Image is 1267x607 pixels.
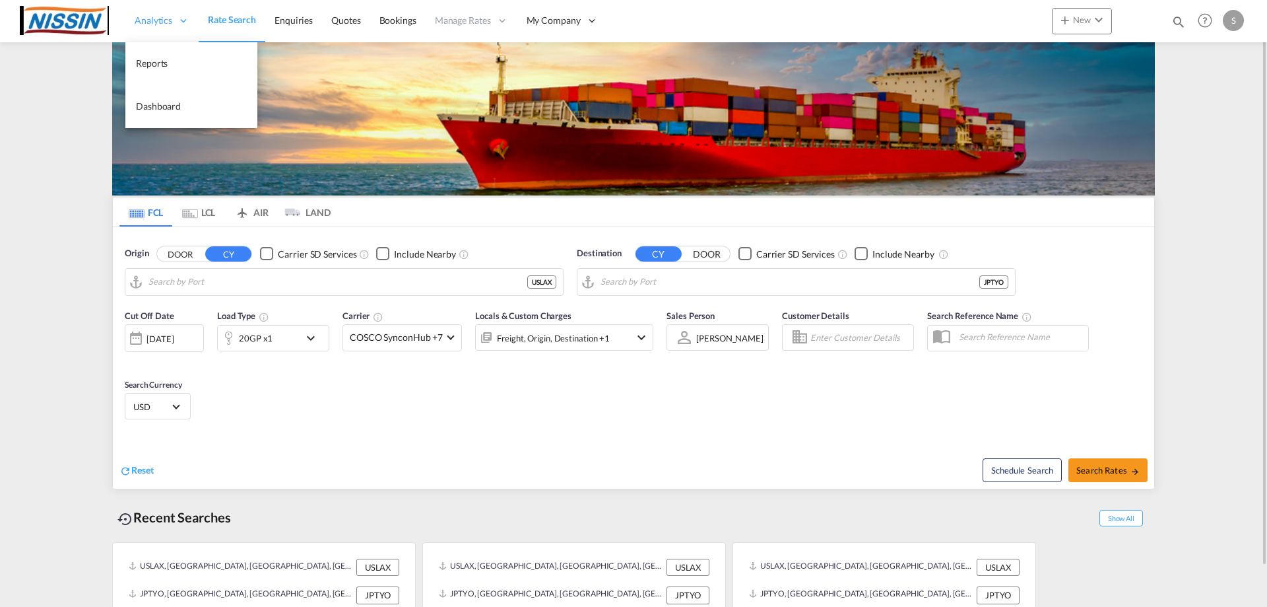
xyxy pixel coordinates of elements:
button: Note: By default Schedule search will only considerorigin ports, destination ports and cut off da... [983,458,1062,482]
div: JPTYO [979,275,1008,289]
span: Origin [125,247,148,260]
div: S [1223,10,1244,31]
md-icon: icon-refresh [119,465,131,477]
div: Carrier SD Services [278,248,356,261]
md-icon: icon-chevron-down [303,330,325,346]
div: [DATE] [146,333,174,345]
button: CY [635,246,682,262]
div: [DATE] [125,324,204,352]
md-select: Select Currency: $ USDUnited States Dollar [132,397,183,416]
button: Search Ratesicon-arrow-right [1068,458,1148,482]
md-checkbox: Checkbox No Ink [738,247,835,261]
span: Search Currency [125,380,182,390]
div: 20GP x1 [239,329,273,347]
input: Enter Customer Details [810,328,909,347]
div: USLAX [356,559,399,576]
md-icon: icon-backup-restore [117,511,133,527]
md-icon: Unchecked: Search for CY (Container Yard) services for all selected carriers.Checked : Search for... [837,249,848,260]
span: Analytics [135,14,172,27]
md-icon: Unchecked: Search for CY (Container Yard) services for all selected carriers.Checked : Search for... [359,249,370,260]
span: New [1057,15,1107,25]
img: LCL+%26+FCL+BACKGROUND.png [112,42,1155,196]
md-icon: Your search will be saved by the below given name [1022,312,1032,322]
img: 5e2e61202c3911f0b492a5e57588b140.jpg [20,6,109,36]
md-datepicker: Select [125,351,135,369]
div: Freight Origin Destination Factory Stuffingicon-chevron-down [475,324,653,351]
div: USLAX [977,559,1020,576]
md-tab-item: LCL [172,197,225,227]
div: Freight Origin Destination Factory Stuffing [497,329,610,347]
input: Search Reference Name [952,327,1088,347]
div: USLAX, Los Angeles, CA, United States, North America, Americas [749,559,973,576]
md-icon: The selected Trucker/Carrierwill be displayed in the rate results If the rates are from another f... [373,312,383,322]
md-checkbox: Checkbox No Ink [376,247,456,261]
div: USLAX [527,275,556,289]
md-icon: icon-information-outline [259,312,269,322]
span: My Company [527,14,581,27]
a: Dashboard [125,85,257,128]
input: Search by Port [148,272,527,292]
span: Enquiries [275,15,313,26]
div: JPTYO, Tokyo, Japan, Greater China & Far East Asia, Asia Pacific [129,587,353,604]
div: JPTYO [356,587,399,604]
div: JPTYO, Tokyo, Japan, Greater China & Far East Asia, Asia Pacific [439,587,663,604]
button: icon-plus 400-fgNewicon-chevron-down [1052,8,1112,34]
span: Search Reference Name [927,310,1032,321]
span: Load Type [217,310,269,321]
div: icon-magnify [1171,15,1186,34]
button: CY [205,246,251,262]
span: Carrier [342,310,383,321]
span: Dashboard [136,100,181,112]
div: Include Nearby [872,248,934,261]
md-tab-item: AIR [225,197,278,227]
button: DOOR [684,246,730,262]
div: Recent Searches [112,503,236,532]
md-tab-item: LAND [278,197,331,227]
span: Bookings [379,15,416,26]
span: Rate Search [208,14,256,25]
span: USD [133,401,170,413]
span: Help [1194,9,1216,32]
span: Customer Details [782,310,849,321]
md-input-container: Tokyo, JPTYO [577,269,1015,295]
button: DOOR [157,246,203,262]
md-icon: Unchecked: Ignores neighbouring ports when fetching rates.Checked : Includes neighbouring ports w... [938,249,949,260]
span: Quotes [331,15,360,26]
md-pagination-wrapper: Use the left and right arrow keys to navigate between tabs [119,197,331,227]
input: Search by Port [601,272,979,292]
span: Locals & Custom Charges [475,310,571,321]
div: icon-refreshReset [119,464,154,478]
span: Reports [136,57,168,69]
md-icon: icon-magnify [1171,15,1186,29]
span: Sales Person [666,310,715,321]
a: Reports [125,42,257,85]
md-checkbox: Checkbox No Ink [855,247,934,261]
md-input-container: Los Angeles, CA, USLAX [125,269,563,295]
md-checkbox: Checkbox No Ink [260,247,356,261]
span: COSCO SynconHub +7 [350,331,443,344]
div: USLAX, Los Angeles, CA, United States, North America, Americas [439,559,663,576]
md-icon: icon-arrow-right [1130,467,1140,476]
div: Origin DOOR CY Checkbox No InkUnchecked: Search for CY (Container Yard) services for all selected... [113,227,1154,489]
div: Carrier SD Services [756,248,835,261]
span: Cut Off Date [125,310,174,321]
div: Include Nearby [394,248,456,261]
div: 20GP x1icon-chevron-down [217,325,329,351]
md-tab-item: FCL [119,197,172,227]
md-icon: icon-chevron-down [633,330,649,345]
div: JPTYO [666,587,709,604]
span: Manage Rates [435,14,491,27]
md-select: Sales Person: Sayaka N [695,328,765,347]
div: USLAX [666,559,709,576]
md-icon: icon-chevron-down [1091,12,1107,28]
div: Help [1194,9,1223,33]
div: JPTYO [977,587,1020,604]
div: USLAX, Los Angeles, CA, United States, North America, Americas [129,559,353,576]
span: Show All [1099,510,1143,526]
div: [PERSON_NAME] [696,333,763,343]
md-icon: icon-plus 400-fg [1057,12,1073,28]
md-icon: Unchecked: Ignores neighbouring ports when fetching rates.Checked : Includes neighbouring ports w... [459,249,469,260]
span: Search Rates [1076,465,1140,476]
md-icon: icon-airplane [234,205,250,215]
